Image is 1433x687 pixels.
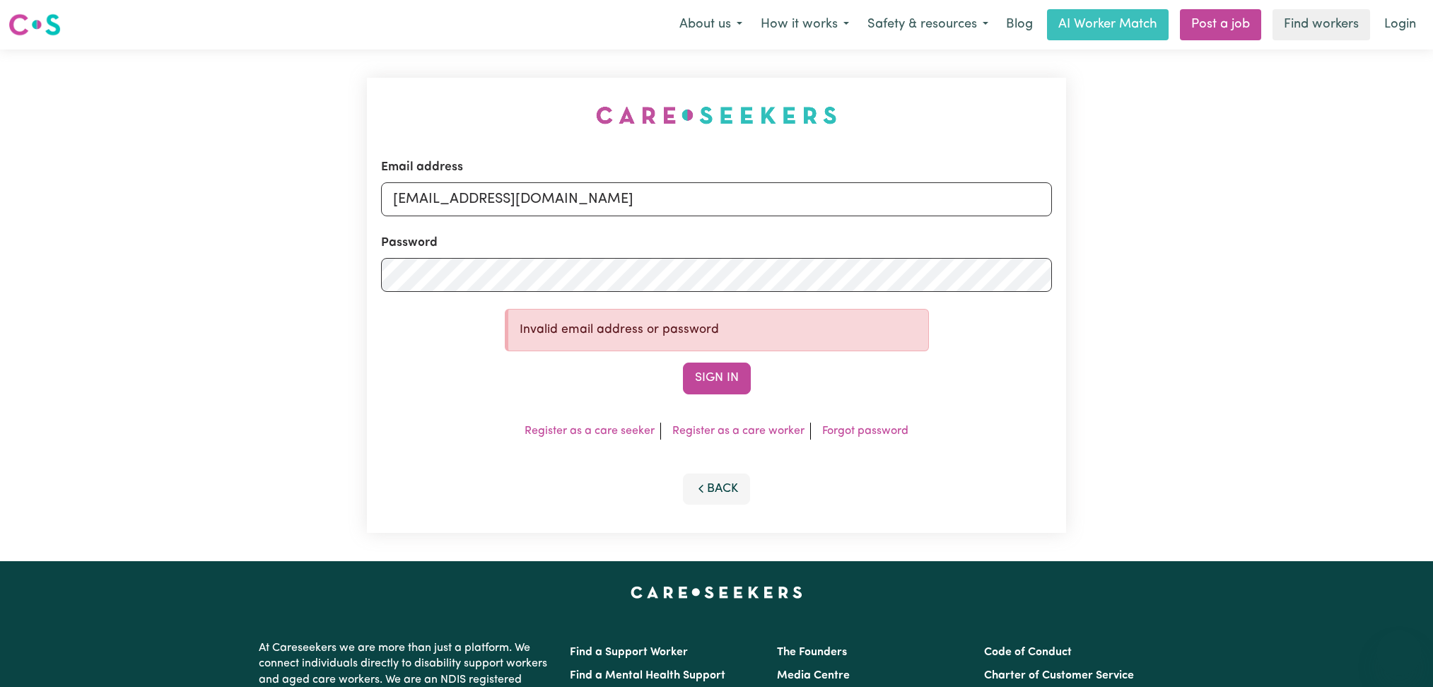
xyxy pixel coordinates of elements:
[777,647,847,658] a: The Founders
[984,647,1072,658] a: Code of Conduct
[381,233,438,252] label: Password
[683,363,751,394] button: Sign In
[1180,9,1261,40] a: Post a job
[525,425,655,437] a: Register as a care seeker
[777,670,850,681] a: Media Centre
[751,10,858,40] button: How it works
[8,8,61,41] a: Careseekers logo
[8,12,61,37] img: Careseekers logo
[683,474,751,505] button: Back
[858,10,998,40] button: Safety & resources
[381,158,463,177] label: Email address
[381,182,1053,216] input: Email address
[998,9,1041,40] a: Blog
[1047,9,1169,40] a: AI Worker Match
[822,425,908,437] a: Forgot password
[570,647,688,658] a: Find a Support Worker
[672,425,805,437] a: Register as a care worker
[1376,9,1425,40] a: Login
[670,10,751,40] button: About us
[520,321,917,339] p: Invalid email address or password
[631,587,802,598] a: Careseekers home page
[984,670,1134,681] a: Charter of Customer Service
[1376,630,1422,676] iframe: Button to launch messaging window
[1273,9,1370,40] a: Find workers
